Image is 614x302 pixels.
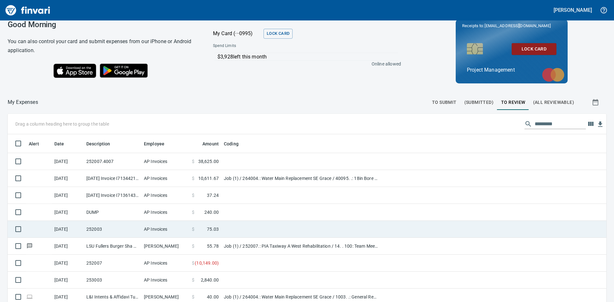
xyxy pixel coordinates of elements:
[86,140,110,148] span: Description
[192,260,194,266] span: $
[52,187,84,204] td: [DATE]
[195,260,219,266] span: ( 10,149.00 )
[198,175,219,182] span: 10,611.67
[267,30,289,37] span: Lock Card
[586,119,595,129] button: Choose columns to display
[141,221,189,238] td: AP Invoices
[141,170,189,187] td: AP Invoices
[144,140,173,148] span: Employee
[533,98,574,106] span: (All Reviewable)
[29,140,47,148] span: Alert
[84,153,141,170] td: 252007.4007
[207,192,219,198] span: 37.24
[207,226,219,232] span: 75.03
[52,170,84,187] td: [DATE]
[595,120,605,129] button: Download table
[467,66,556,74] p: Project Management
[512,43,556,55] button: Lock Card
[432,98,457,106] span: To Submit
[201,277,219,283] span: 2,840.00
[141,255,189,272] td: AP Invoices
[194,140,219,148] span: Amount
[208,61,401,67] p: Online allowed
[15,121,109,127] p: Drag a column heading here to group the table
[224,140,239,148] span: Coding
[84,238,141,255] td: LSU Fullers Burger Sha Portland OR
[192,277,194,283] span: $
[198,158,219,165] span: 38,625.00
[26,244,33,248] span: Has messages
[539,65,568,85] img: mastercard.svg
[52,272,84,289] td: [DATE]
[192,294,194,300] span: $
[141,238,189,255] td: [PERSON_NAME]
[264,29,293,39] button: Lock Card
[86,140,119,148] span: Description
[192,192,194,198] span: $
[52,221,84,238] td: [DATE]
[8,98,38,106] p: My Expenses
[552,5,594,15] button: [PERSON_NAME]
[8,37,197,55] h6: You can also control your card and submit expenses from our iPhone or Android application.
[224,140,247,148] span: Coding
[52,204,84,221] td: [DATE]
[84,272,141,289] td: 253003
[192,175,194,182] span: $
[52,153,84,170] td: [DATE]
[221,170,381,187] td: Job (1) / 264004.: Water Main Replacement SE Grace / 40095. .: 18in Bore Casing / 3: Material
[26,295,33,299] span: Online transaction
[144,140,164,148] span: Employee
[141,272,189,289] td: AP Invoices
[4,3,52,18] img: Finvari
[8,20,197,29] h3: Good Morning
[141,153,189,170] td: AP Invoices
[141,187,189,204] td: AP Invoices
[217,53,398,61] p: $3,928 left this month
[464,98,493,106] span: (Submitted)
[29,140,39,148] span: Alert
[202,140,219,148] span: Amount
[96,60,151,81] img: Get it on Google Play
[84,221,141,238] td: 252003
[192,209,194,215] span: $
[192,158,194,165] span: $
[192,243,194,249] span: $
[213,43,318,49] span: Spend Limits
[462,23,561,29] p: Receipts to:
[207,243,219,249] span: 55.78
[192,226,194,232] span: $
[84,187,141,204] td: [DATE] Invoice I7136143 from H.D. [PERSON_NAME] Company Inc. (1-10431)
[84,204,141,221] td: DUMP
[213,30,261,37] p: My Card (···0995)
[207,294,219,300] span: 40.00
[52,255,84,272] td: [DATE]
[204,209,219,215] span: 240.00
[221,238,381,255] td: Job (1) / 252007.: PIA Taxiway A West Rehabilitation / 14. . 100: Team Meetings / 5: Other
[8,98,38,106] nav: breadcrumb
[54,140,73,148] span: Date
[54,140,64,148] span: Date
[52,238,84,255] td: [DATE]
[554,7,592,13] h5: [PERSON_NAME]
[517,45,551,53] span: Lock Card
[53,64,96,78] img: Download on the App Store
[84,255,141,272] td: 252007
[586,95,606,110] button: Show transactions within a particular date range
[84,170,141,187] td: [DATE] Invoice I7134421 from [PERSON_NAME] Company Inc. (1-10431)
[501,98,525,106] span: To Review
[141,204,189,221] td: AP Invoices
[484,23,551,29] span: [EMAIL_ADDRESS][DOMAIN_NAME]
